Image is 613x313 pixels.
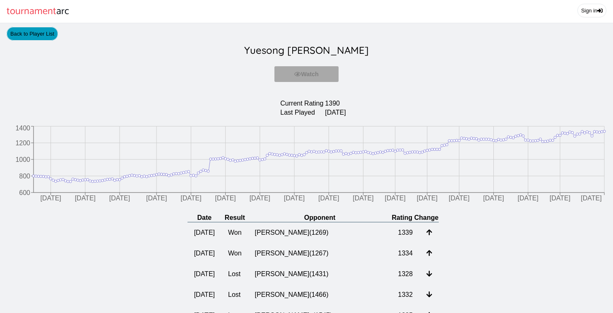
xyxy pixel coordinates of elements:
[188,214,221,222] th: Date
[353,195,373,202] tspan: [DATE]
[391,222,419,243] td: 1339
[75,195,96,202] tspan: [DATE]
[248,284,392,305] td: [PERSON_NAME] ( 1466 )
[221,214,248,222] th: Result
[280,99,324,108] td: Current Rating
[221,222,248,243] td: Won
[215,195,236,202] tspan: [DATE]
[581,195,601,202] tspan: [DATE]
[248,264,392,284] td: [PERSON_NAME] ( 1431 )
[7,3,56,19] span: tournament
[550,195,570,202] tspan: [DATE]
[188,222,221,243] td: [DATE]
[15,156,30,163] tspan: 1000
[40,195,61,202] tspan: [DATE]
[391,214,439,222] th: Rating Change
[109,195,130,202] tspan: [DATE]
[391,243,419,264] td: 1334
[221,243,248,264] td: Won
[318,195,339,202] tspan: [DATE]
[577,4,606,17] a: Sign in
[56,3,69,19] span: arc
[284,195,305,202] tspan: [DATE]
[7,3,69,19] a: tournamentarc
[325,99,346,108] td: 1390
[280,108,324,117] td: Last Played
[221,284,248,305] td: Lost
[248,243,392,264] td: [PERSON_NAME] ( 1267 )
[7,27,58,41] a: Back to Player List
[188,243,221,264] td: [DATE]
[325,108,346,117] td: [DATE]
[188,284,221,305] td: [DATE]
[483,195,504,202] tspan: [DATE]
[188,264,221,284] td: [DATE]
[248,222,392,243] td: [PERSON_NAME] ( 1269 )
[248,214,392,222] th: Opponent
[385,195,406,202] tspan: [DATE]
[180,195,201,202] tspan: [DATE]
[221,264,248,284] td: Lost
[15,125,30,132] tspan: 1400
[146,195,167,202] tspan: [DATE]
[7,41,606,60] h2: Yuesong [PERSON_NAME]
[19,189,30,196] tspan: 600
[15,140,30,147] tspan: 1200
[449,195,469,202] tspan: [DATE]
[250,195,270,202] tspan: [DATE]
[19,173,30,180] tspan: 800
[391,264,419,284] td: 1328
[518,195,538,202] tspan: [DATE]
[417,195,438,202] tspan: [DATE]
[274,66,339,82] button: Watch
[391,284,419,305] td: 1332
